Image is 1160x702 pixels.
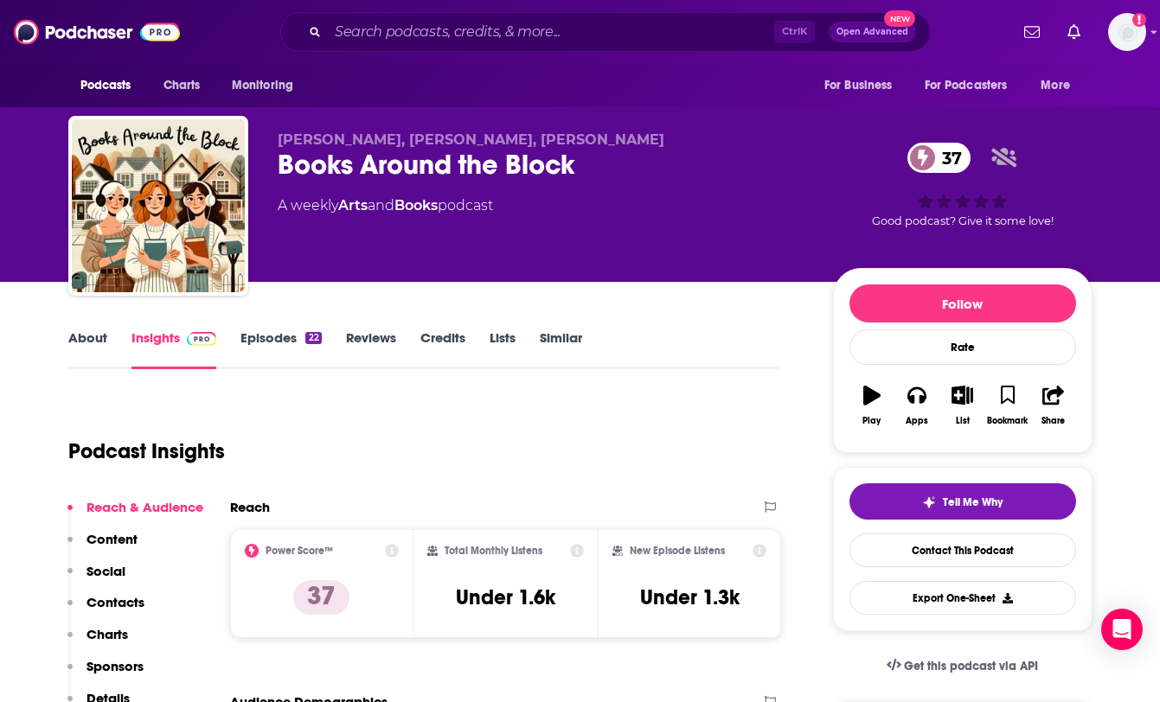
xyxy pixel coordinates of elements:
[884,10,915,27] span: New
[833,131,1093,239] div: 37Good podcast? Give it some love!
[829,22,916,42] button: Open AdvancedNew
[939,374,984,437] button: List
[904,659,1038,673] span: Get this podcast via API
[68,329,107,369] a: About
[68,69,154,102] button: open menu
[1061,17,1087,47] a: Show notifications dropdown
[293,580,349,615] p: 37
[220,69,316,102] button: open menu
[849,374,894,437] button: Play
[67,594,144,626] button: Contacts
[278,131,664,148] span: [PERSON_NAME], [PERSON_NAME], [PERSON_NAME]
[80,73,131,98] span: Podcasts
[836,28,908,36] span: Open Advanced
[394,197,438,214] a: Books
[266,545,333,557] h2: Power Score™
[872,214,1054,227] span: Good podcast? Give it some love!
[862,416,881,426] div: Play
[849,581,1076,615] button: Export One-Sheet
[894,374,939,437] button: Apps
[87,626,128,642] p: Charts
[456,584,555,610] h3: Under 1.6k
[240,329,321,369] a: Episodes22
[849,329,1076,365] div: Rate
[305,332,321,344] div: 22
[812,69,914,102] button: open menu
[72,119,245,292] img: Books Around the Block
[540,329,582,369] a: Similar
[163,73,201,98] span: Charts
[67,531,138,563] button: Content
[849,284,1076,322] button: Follow
[67,626,128,658] button: Charts
[87,531,138,547] p: Content
[87,658,144,674] p: Sponsors
[278,195,493,216] div: A weekly podcast
[87,563,125,579] p: Social
[1030,374,1075,437] button: Share
[280,12,931,52] div: Search podcasts, credits, & more...
[1108,13,1146,51] span: Logged in as jessicalaino
[907,143,971,173] a: 37
[490,329,516,369] a: Lists
[849,483,1076,520] button: tell me why sparkleTell Me Why
[774,21,815,43] span: Ctrl K
[906,416,928,426] div: Apps
[630,545,725,557] h2: New Episode Listens
[824,73,893,98] span: For Business
[368,197,394,214] span: and
[1017,17,1047,47] a: Show notifications dropdown
[849,533,1076,567] a: Contact This Podcast
[1132,13,1146,27] svg: Add a profile image
[1101,609,1143,650] div: Open Intercom Messenger
[68,438,225,464] h1: Podcast Insights
[338,197,368,214] a: Arts
[913,69,1033,102] button: open menu
[925,143,971,173] span: 37
[67,658,144,690] button: Sponsors
[987,416,1028,426] div: Bookmark
[985,374,1030,437] button: Bookmark
[445,545,542,557] h2: Total Monthly Listens
[1029,69,1092,102] button: open menu
[67,563,125,595] button: Social
[67,499,203,531] button: Reach & Audience
[152,69,211,102] a: Charts
[956,416,970,426] div: List
[87,499,203,515] p: Reach & Audience
[925,73,1008,98] span: For Podcasters
[232,73,293,98] span: Monitoring
[420,329,465,369] a: Credits
[131,329,217,369] a: InsightsPodchaser Pro
[1108,13,1146,51] img: User Profile
[14,16,180,48] img: Podchaser - Follow, Share and Rate Podcasts
[640,584,740,610] h3: Under 1.3k
[943,495,1003,509] span: Tell Me Why
[922,495,936,509] img: tell me why sparkle
[1041,416,1065,426] div: Share
[873,645,1053,687] a: Get this podcast via API
[1041,73,1070,98] span: More
[230,499,270,515] h2: Reach
[346,329,396,369] a: Reviews
[87,594,144,610] p: Contacts
[1108,13,1146,51] button: Show profile menu
[187,332,217,346] img: Podchaser Pro
[328,18,774,46] input: Search podcasts, credits, & more...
